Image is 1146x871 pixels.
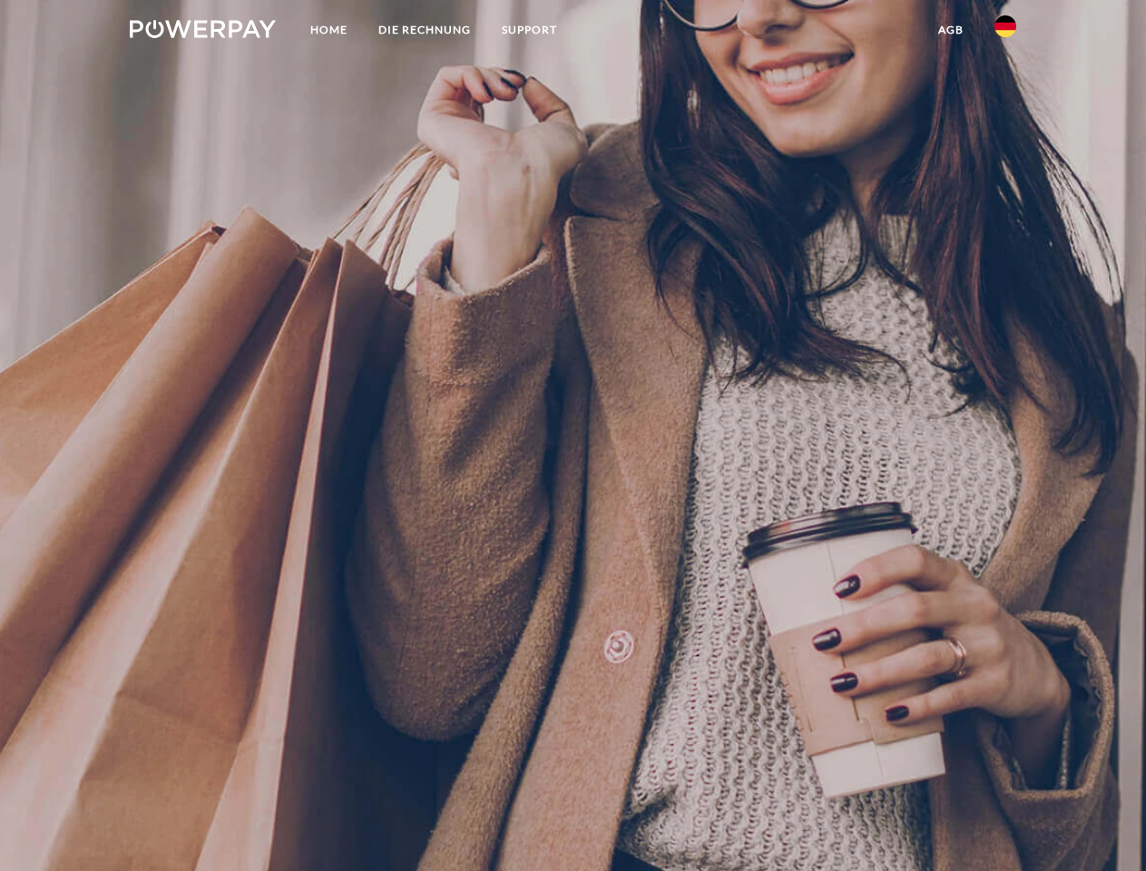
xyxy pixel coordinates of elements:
[923,14,979,46] a: agb
[295,14,363,46] a: Home
[130,20,276,38] img: logo-powerpay-white.svg
[363,14,486,46] a: DIE RECHNUNG
[486,14,573,46] a: SUPPORT
[994,15,1016,37] img: de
